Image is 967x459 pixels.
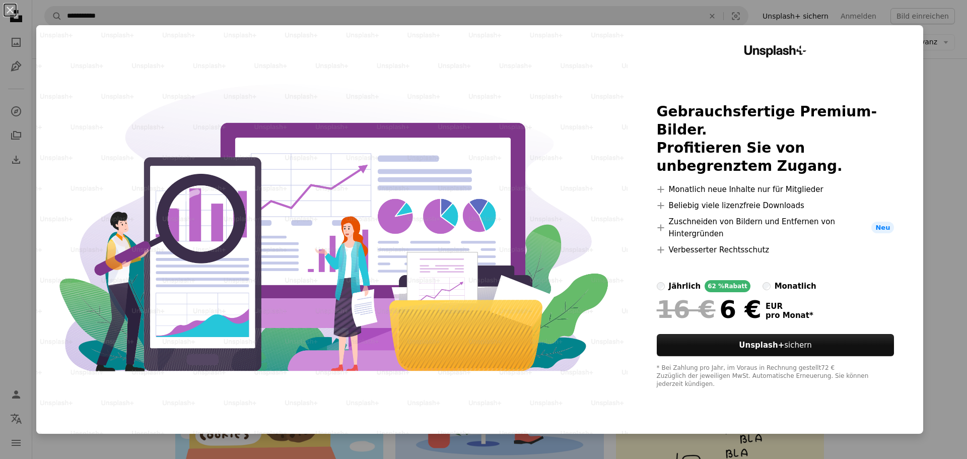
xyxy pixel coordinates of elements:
[766,302,813,311] span: EUR
[766,311,813,320] span: pro Monat *
[657,244,894,256] li: Verbesserter Rechtsschutz
[871,222,894,234] span: Neu
[775,280,816,292] div: monatlich
[739,341,784,350] strong: Unsplash+
[657,296,762,322] div: 6 €
[657,282,665,290] input: jährlich62 %Rabatt
[657,200,894,212] li: Beliebig viele lizenzfreie Downloads
[657,103,894,175] h2: Gebrauchsfertige Premium-Bilder. Profitieren Sie von unbegrenztem Zugang.
[669,280,701,292] div: jährlich
[657,334,894,356] button: Unsplash+sichern
[657,183,894,195] li: Monatlich neue Inhalte nur für Mitglieder
[657,364,894,388] div: * Bei Zahlung pro Jahr, im Voraus in Rechnung gestellt 72 € Zuzüglich der jeweiligen MwSt. Automa...
[763,282,771,290] input: monatlich
[657,296,716,322] span: 16 €
[657,216,894,240] li: Zuschneiden von Bildern und Entfernen von Hintergründen
[705,280,750,292] div: 62 % Rabatt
